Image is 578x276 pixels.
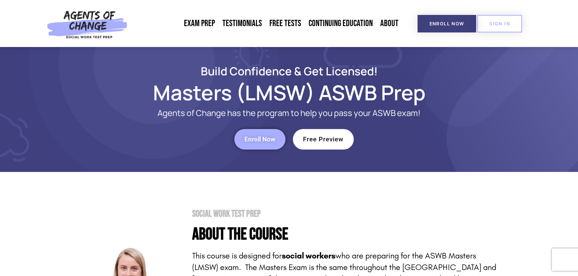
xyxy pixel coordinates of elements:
a: Continuing Education [305,15,377,32]
h2: Social Work Test Prep [192,209,502,219]
span: SIGN IN [489,21,510,26]
span: Enroll Now [429,21,464,26]
a: Testimonials [219,15,266,32]
p: Agents of Change has the program to help you pass your ASWB exam! [106,109,472,118]
a: Enroll Now [234,129,285,150]
a: Free Preview [293,129,354,150]
h4: About the Course [192,226,502,243]
strong: social workers [282,251,335,261]
h2: Build Confidence & Get Licensed! [76,66,502,76]
h1: Masters (LMSW) ASWB Prep [76,84,502,101]
span: Enroll Now [244,136,275,142]
a: About [377,15,402,32]
a: Free Tests [266,15,305,32]
nav: Menu [131,15,402,32]
a: SIGN IN [477,15,522,32]
span: Free Preview [303,136,344,142]
a: Exam Prep [180,15,219,32]
a: Enroll Now [418,15,476,32]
